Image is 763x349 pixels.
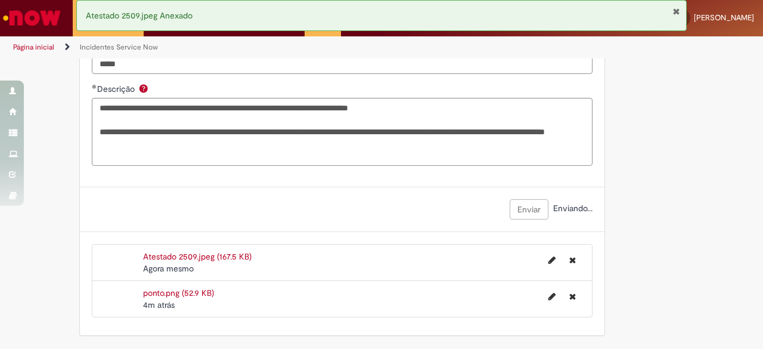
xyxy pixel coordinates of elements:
a: Página inicial [13,42,54,52]
button: Excluir ponto.png [562,287,583,306]
ul: Trilhas de página [9,36,500,58]
span: Ajuda para Descrição [137,84,151,93]
span: Agora mesmo [143,263,194,274]
button: Editar nome de arquivo Atestado 2509.jpeg [541,251,563,270]
a: Atestado 2509.jpeg (167.5 KB) [143,251,252,262]
textarea: Descrição [92,98,593,165]
span: Enviando... [551,203,593,214]
span: Atestado 2509.jpeg Anexado [86,10,193,21]
a: ponto.png (52.9 KB) [143,288,214,298]
button: Editar nome de arquivo ponto.png [541,287,563,306]
span: Descrição [97,84,137,94]
button: Fechar Notificação [672,7,680,16]
img: ServiceNow [1,6,63,30]
span: 4m atrás [143,299,175,310]
input: Descrição resumida do problema [92,54,593,74]
a: Incidentes Service Now [80,42,158,52]
span: [PERSON_NAME] [694,13,754,23]
time: 30/09/2025 15:29:58 [143,263,194,274]
button: Excluir Atestado 2509.jpeg [562,251,583,270]
span: Obrigatório Preenchido [92,84,97,89]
